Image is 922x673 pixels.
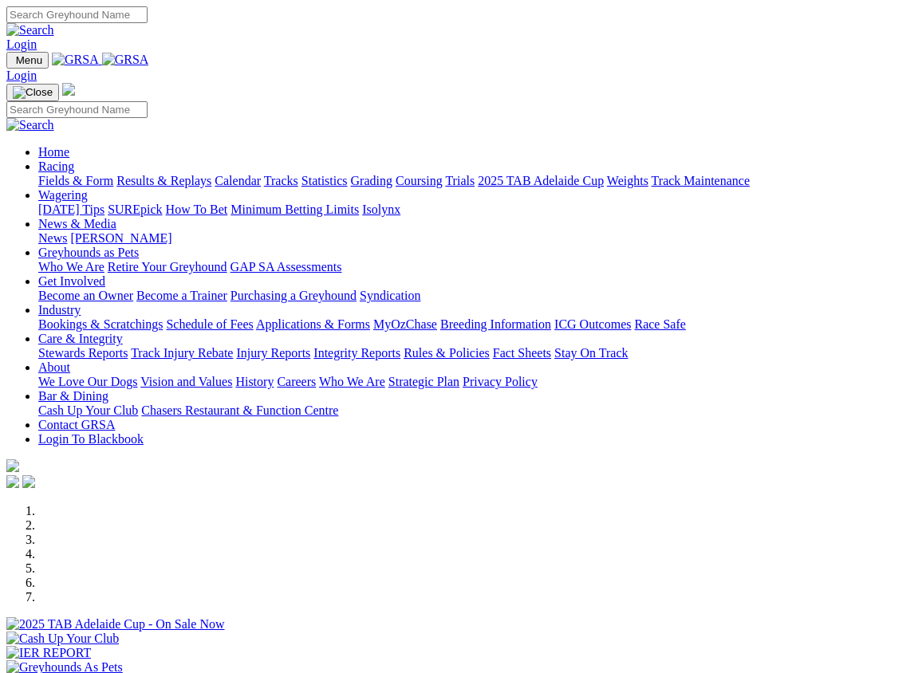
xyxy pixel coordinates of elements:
a: Minimum Betting Limits [230,203,359,216]
a: 2025 TAB Adelaide Cup [478,174,604,187]
img: logo-grsa-white.png [6,459,19,472]
a: Login [6,37,37,51]
a: How To Bet [166,203,228,216]
a: News & Media [38,217,116,230]
a: MyOzChase [373,317,437,331]
a: Syndication [360,289,420,302]
input: Search [6,101,148,118]
a: Contact GRSA [38,418,115,431]
a: Isolynx [362,203,400,216]
a: Fields & Form [38,174,113,187]
a: Stewards Reports [38,346,128,360]
div: Industry [38,317,916,332]
a: Statistics [301,174,348,187]
a: Get Involved [38,274,105,288]
img: Search [6,23,54,37]
a: [DATE] Tips [38,203,104,216]
a: SUREpick [108,203,162,216]
a: Results & Replays [116,174,211,187]
a: Who We Are [319,375,385,388]
a: Login To Blackbook [38,432,144,446]
img: IER REPORT [6,646,91,660]
a: Integrity Reports [313,346,400,360]
a: Race Safe [634,317,685,331]
a: Injury Reports [236,346,310,360]
div: About [38,375,916,389]
a: Who We Are [38,260,104,274]
a: Industry [38,303,81,317]
div: Wagering [38,203,916,217]
a: Racing [38,159,74,173]
a: We Love Our Dogs [38,375,137,388]
a: Stay On Track [554,346,628,360]
a: ICG Outcomes [554,317,631,331]
button: Toggle navigation [6,52,49,69]
div: Get Involved [38,289,916,303]
a: [PERSON_NAME] [70,231,171,245]
img: GRSA [102,53,149,67]
a: Vision and Values [140,375,232,388]
div: Racing [38,174,916,188]
a: Trials [445,174,475,187]
a: Purchasing a Greyhound [230,289,357,302]
div: Greyhounds as Pets [38,260,916,274]
a: Home [38,145,69,159]
input: Search [6,6,148,23]
span: Menu [16,54,42,66]
a: Privacy Policy [463,375,538,388]
img: GRSA [52,53,99,67]
a: Calendar [215,174,261,187]
a: Grading [351,174,392,187]
a: Chasers Restaurant & Function Centre [141,403,338,417]
a: History [235,375,274,388]
div: News & Media [38,231,916,246]
img: Search [6,118,54,132]
img: twitter.svg [22,475,35,488]
a: Coursing [396,174,443,187]
div: Bar & Dining [38,403,916,418]
a: GAP SA Assessments [230,260,342,274]
a: Retire Your Greyhound [108,260,227,274]
a: Rules & Policies [404,346,490,360]
a: Schedule of Fees [166,317,253,331]
a: Fact Sheets [493,346,551,360]
img: Cash Up Your Club [6,632,119,646]
a: Strategic Plan [388,375,459,388]
div: Care & Integrity [38,346,916,360]
a: Track Maintenance [652,174,750,187]
a: Greyhounds as Pets [38,246,139,259]
a: Bar & Dining [38,389,108,403]
a: Wagering [38,188,88,202]
a: Become a Trainer [136,289,227,302]
img: Close [13,86,53,99]
button: Toggle navigation [6,84,59,101]
a: Track Injury Rebate [131,346,233,360]
img: facebook.svg [6,475,19,488]
a: Care & Integrity [38,332,123,345]
a: Careers [277,375,316,388]
a: Become an Owner [38,289,133,302]
img: 2025 TAB Adelaide Cup - On Sale Now [6,617,225,632]
a: Breeding Information [440,317,551,331]
img: logo-grsa-white.png [62,83,75,96]
a: Login [6,69,37,82]
a: Tracks [264,174,298,187]
a: News [38,231,67,245]
a: Applications & Forms [256,317,370,331]
a: About [38,360,70,374]
a: Cash Up Your Club [38,403,138,417]
a: Bookings & Scratchings [38,317,163,331]
a: Weights [607,174,648,187]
